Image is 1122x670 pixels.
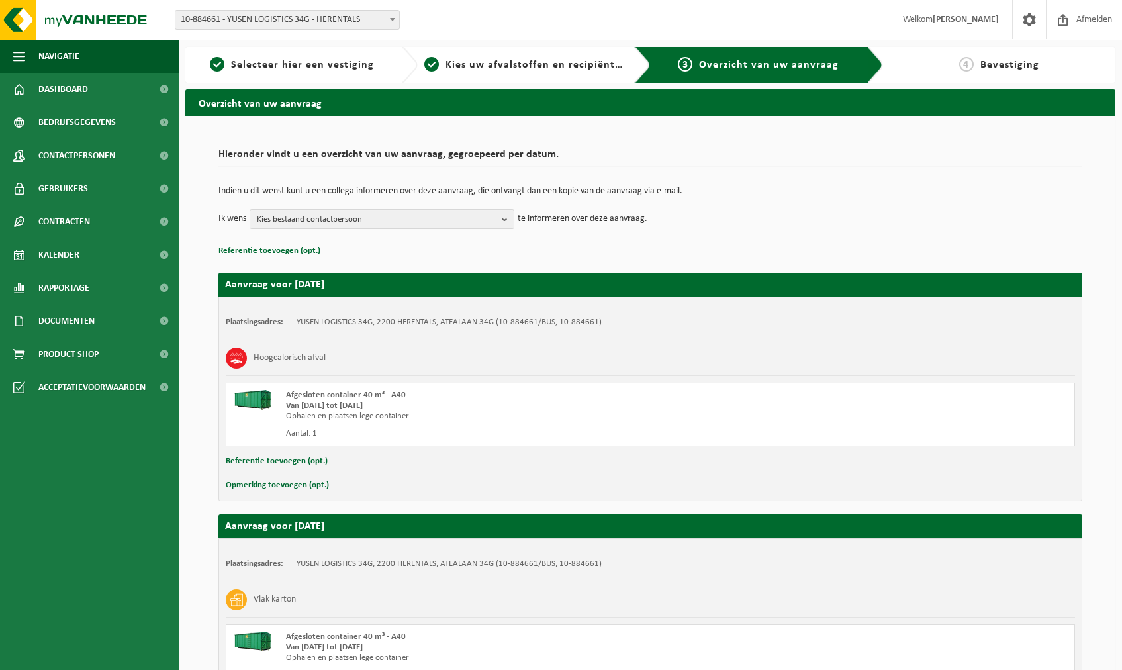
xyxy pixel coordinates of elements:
[175,10,400,30] span: 10-884661 - YUSEN LOGISTICS 34G - HERENTALS
[38,172,88,205] span: Gebruikers
[38,205,90,238] span: Contracten
[226,559,283,568] strong: Plaatsingsadres:
[38,106,116,139] span: Bedrijfsgegevens
[218,149,1082,167] h2: Hieronder vindt u een overzicht van uw aanvraag, gegroepeerd per datum.
[225,521,324,532] strong: Aanvraag voor [DATE]
[286,643,363,651] strong: Van [DATE] tot [DATE]
[38,238,79,271] span: Kalender
[445,60,628,70] span: Kies uw afvalstoffen en recipiënten
[218,242,320,260] button: Referentie toevoegen (opt.)
[231,60,374,70] span: Selecteer hier een vestiging
[192,57,391,73] a: 1Selecteer hier een vestiging
[286,401,363,410] strong: Van [DATE] tot [DATE]
[38,271,89,305] span: Rapportage
[250,209,514,229] button: Kies bestaand contactpersoon
[286,391,406,399] span: Afgesloten container 40 m³ - A40
[254,589,296,610] h3: Vlak karton
[257,210,496,230] span: Kies bestaand contactpersoon
[38,371,146,404] span: Acceptatievoorwaarden
[933,15,999,24] strong: [PERSON_NAME]
[678,57,692,72] span: 3
[699,60,839,70] span: Overzicht van uw aanvraag
[175,11,399,29] span: 10-884661 - YUSEN LOGISTICS 34G - HERENTALS
[38,139,115,172] span: Contactpersonen
[286,428,704,439] div: Aantal: 1
[297,559,602,569] td: YUSEN LOGISTICS 34G, 2200 HERENTALS, ATEALAAN 34G (10-884661/BUS, 10-884661)
[38,338,99,371] span: Product Shop
[38,305,95,338] span: Documenten
[424,57,624,73] a: 2Kies uw afvalstoffen en recipiënten
[286,653,704,663] div: Ophalen en plaatsen lege container
[959,57,974,72] span: 4
[226,453,328,470] button: Referentie toevoegen (opt.)
[424,57,439,72] span: 2
[38,73,88,106] span: Dashboard
[233,632,273,651] img: HK-XA-40-GN-00.png
[980,60,1039,70] span: Bevestiging
[297,317,602,328] td: YUSEN LOGISTICS 34G, 2200 HERENTALS, ATEALAAN 34G (10-884661/BUS, 10-884661)
[210,57,224,72] span: 1
[518,209,647,229] p: te informeren over deze aanvraag.
[233,390,273,410] img: HK-XA-40-GN-00.png
[254,348,326,369] h3: Hoogcalorisch afval
[226,477,329,494] button: Opmerking toevoegen (opt.)
[185,89,1115,115] h2: Overzicht van uw aanvraag
[218,209,246,229] p: Ik wens
[286,411,704,422] div: Ophalen en plaatsen lege container
[225,279,324,290] strong: Aanvraag voor [DATE]
[218,187,1082,196] p: Indien u dit wenst kunt u een collega informeren over deze aanvraag, die ontvangt dan een kopie v...
[226,318,283,326] strong: Plaatsingsadres:
[286,632,406,641] span: Afgesloten container 40 m³ - A40
[38,40,79,73] span: Navigatie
